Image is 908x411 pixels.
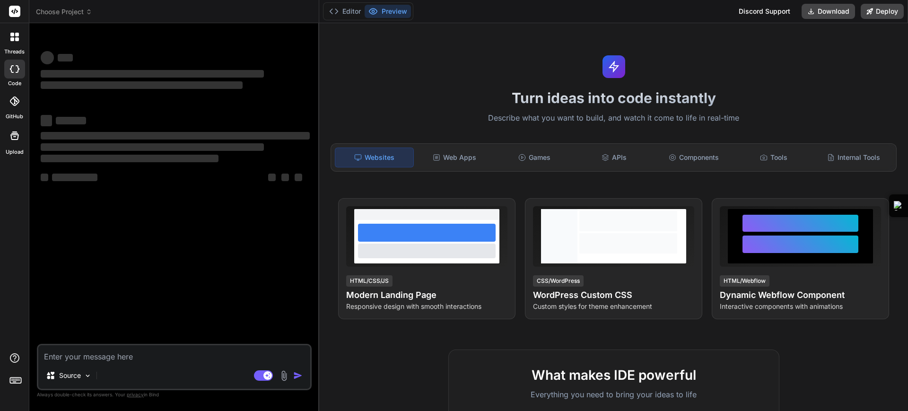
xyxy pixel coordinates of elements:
button: Preview [365,5,411,18]
span: ‌ [52,174,97,181]
button: Deploy [861,4,904,19]
span: ‌ [41,81,243,89]
div: HTML/Webflow [720,275,769,287]
img: attachment [279,370,289,381]
img: Pick Models [84,372,92,380]
h2: What makes IDE powerful [464,365,764,385]
div: Web Apps [416,148,494,167]
span: ‌ [41,132,310,140]
div: HTML/CSS/JS [346,275,393,287]
button: Download [802,4,855,19]
h4: WordPress Custom CSS [533,289,694,302]
button: Editor [325,5,365,18]
span: ‌ [41,155,218,162]
span: ‌ [41,174,48,181]
span: privacy [127,392,144,397]
span: ‌ [41,143,264,151]
div: Tools [735,148,813,167]
span: ‌ [56,117,86,124]
label: Upload [6,148,24,156]
div: Components [655,148,733,167]
label: GitHub [6,113,23,121]
span: ‌ [41,115,52,126]
p: Custom styles for theme enhancement [533,302,694,311]
div: Games [496,148,574,167]
span: ‌ [41,51,54,64]
p: Everything you need to bring your ideas to life [464,389,764,400]
h4: Modern Landing Page [346,289,507,302]
h1: Turn ideas into code instantly [325,89,902,106]
div: CSS/WordPress [533,275,584,287]
p: Source [59,371,81,380]
span: Choose Project [36,7,92,17]
label: code [8,79,21,87]
p: Always double-check its answers. Your in Bind [37,390,312,399]
span: ‌ [41,70,264,78]
div: Discord Support [733,4,796,19]
h4: Dynamic Webflow Component [720,289,881,302]
div: Internal Tools [814,148,892,167]
img: icon [293,371,303,380]
p: Describe what you want to build, and watch it come to life in real-time [325,112,902,124]
label: threads [4,48,25,56]
span: ‌ [281,174,289,181]
span: ‌ [268,174,276,181]
div: Websites [335,148,414,167]
span: ‌ [295,174,302,181]
p: Interactive components with animations [720,302,881,311]
span: ‌ [58,54,73,61]
p: Responsive design with smooth interactions [346,302,507,311]
div: APIs [575,148,653,167]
